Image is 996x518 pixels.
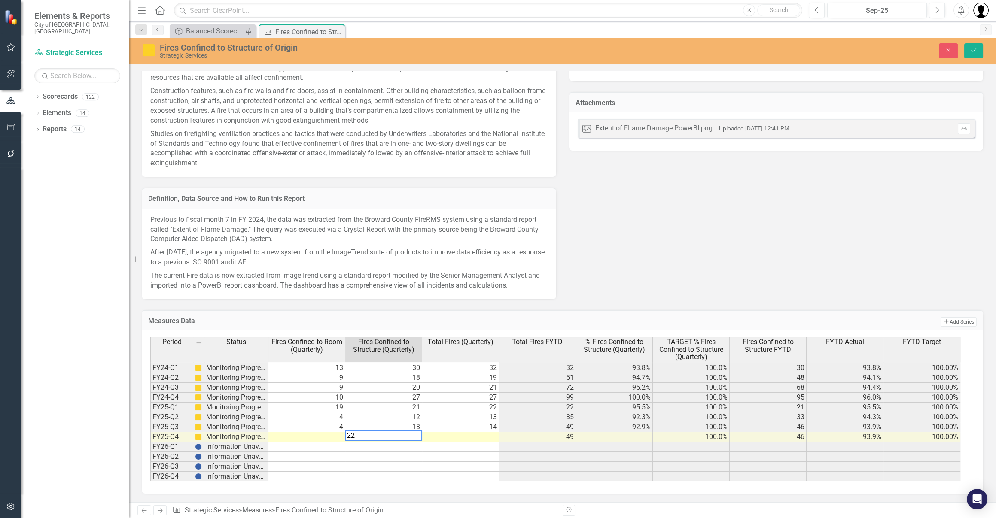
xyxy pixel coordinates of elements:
small: Uploaded [DATE] 12:41 PM [719,125,789,132]
td: 19 [268,403,345,412]
td: 93.8% [807,363,883,373]
td: 13 [268,363,345,373]
div: Strategic Services [160,52,618,59]
td: Monitoring Progress [204,422,268,432]
td: 100.0% [653,393,730,403]
span: Fires Confined to Structure FYTD [731,338,804,353]
span: Status [226,338,246,346]
a: Balanced Scorecard [172,26,243,36]
div: 14 [71,126,85,133]
button: Add Series [941,317,977,327]
a: Measures [242,506,272,514]
img: cBAA0RP0Y6D5n+AAAAAElFTkSuQmCC [195,364,202,371]
span: Period [162,338,182,346]
td: 4 [268,422,345,432]
td: Monitoring Progress [204,403,268,412]
div: Fires Confined to Structure of Origin [160,43,618,52]
td: Information Unavailable [204,472,268,482]
td: Monitoring Progress [204,412,268,422]
td: 93.8% [576,363,653,373]
span: Elements & Reports [34,11,120,21]
img: cBAA0RP0Y6D5n+AAAAAElFTkSuQmCC [195,433,202,440]
td: 21 [422,383,499,393]
td: 93.9% [807,422,883,432]
td: Monitoring Progress [204,363,268,373]
td: FY24-Q2 [150,373,193,383]
td: 99 [499,393,576,403]
div: Fires Confined to Structure of Origin [275,27,343,37]
td: FY26-Q3 [150,462,193,472]
h3: Definition, Data Source and How to Run this Report [148,195,550,203]
div: 14 [76,109,89,117]
span: Total Fires FYTD [512,338,563,346]
td: 30 [730,363,807,373]
td: 93.9% [807,432,883,442]
td: 94.3% [807,412,883,422]
td: 51 [499,373,576,383]
button: Search [757,4,800,16]
td: 100.00% [883,422,960,432]
td: 95.5% [807,403,883,412]
td: 18 [345,373,422,383]
td: 46 [730,422,807,432]
td: 100.0% [653,373,730,383]
td: 35 [499,412,576,422]
td: 32 [499,363,576,373]
img: ClearPoint Strategy [4,10,19,25]
div: Sep-25 [830,6,924,16]
td: Information Unavailable [204,462,268,472]
td: Monitoring Progress [204,393,268,403]
img: BgCOk07PiH71IgAAAABJRU5ErkJggg== [195,463,202,470]
td: 9 [268,373,345,383]
td: 32 [422,363,499,373]
span: Search [770,6,788,13]
img: BgCOk07PiH71IgAAAABJRU5ErkJggg== [195,453,202,460]
td: 68 [730,383,807,393]
td: FY24-Q3 [150,383,193,393]
td: 46 [730,432,807,442]
td: 100.00% [883,403,960,412]
td: 100.0% [653,363,730,373]
a: Reports [43,124,67,134]
span: Fires Confined to Structure (Quarterly) [347,338,420,353]
div: Extent of FLame Damage PowerBI.png [595,124,713,133]
td: 22 [422,403,499,412]
img: cBAA0RP0Y6D5n+AAAAAElFTkSuQmCC [195,374,202,381]
td: 100.00% [883,383,960,393]
td: Monitoring Progress [204,383,268,393]
td: 20 [345,383,422,393]
img: cBAA0RP0Y6D5n+AAAAAElFTkSuQmCC [195,384,202,391]
img: BgCOk07PiH71IgAAAABJRU5ErkJggg== [195,443,202,450]
td: 95.2% [576,383,653,393]
p: After [DATE], the agency migrated to a new system from the ImageTrend suite of products to improv... [150,246,548,269]
td: 95.5% [576,403,653,412]
td: 27 [422,393,499,403]
td: 94.1% [807,373,883,383]
td: 48 [730,373,807,383]
small: City of [GEOGRAPHIC_DATA], [GEOGRAPHIC_DATA] [34,21,120,35]
td: 12 [345,412,422,422]
td: Information Unavailable [204,452,268,462]
span: FYTD Actual [826,338,864,346]
td: FY26-Q1 [150,442,193,452]
div: Balanced Scorecard [186,26,243,36]
img: Monitoring Progress [142,43,155,57]
div: Open Intercom Messenger [967,489,987,509]
td: 49 [499,432,576,442]
td: 92.9% [576,422,653,432]
td: 95 [730,393,807,403]
td: FY26-Q2 [150,452,193,462]
a: Strategic Services [185,506,239,514]
td: FY25-Q3 [150,422,193,432]
img: BgCOk07PiH71IgAAAABJRU5ErkJggg== [195,473,202,480]
td: 33 [730,412,807,422]
img: Marco De Medici [973,3,989,18]
td: 21 [345,403,422,412]
td: 94.7% [576,373,653,383]
td: 100.0% [653,422,730,432]
a: Elements [43,108,71,118]
td: 92.3% [576,412,653,422]
td: 13 [422,412,499,422]
td: 100.00% [883,393,960,403]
